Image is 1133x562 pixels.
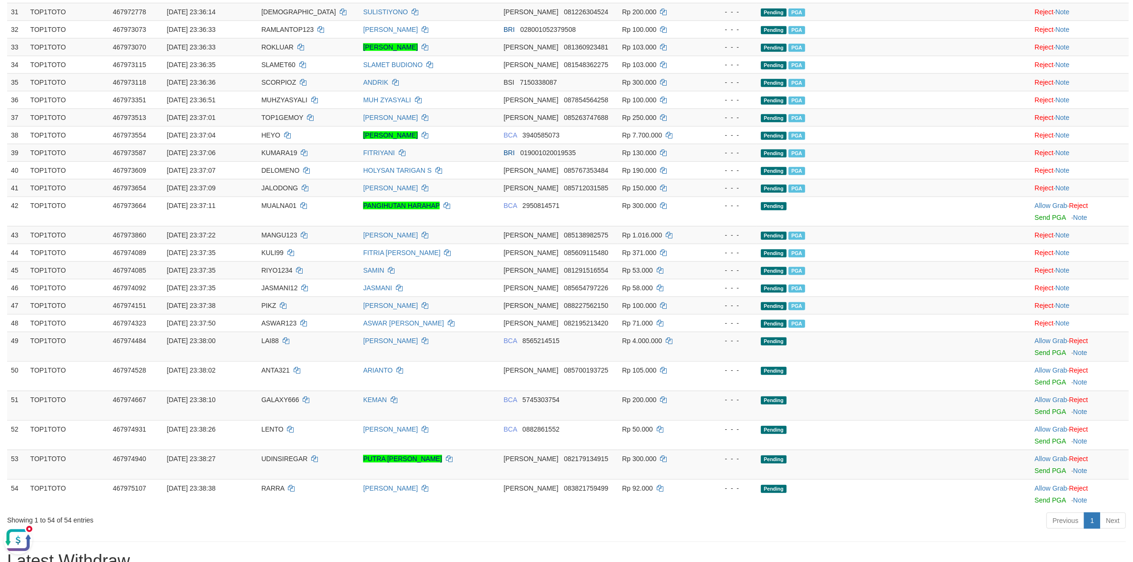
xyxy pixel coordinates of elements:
[761,149,787,158] span: Pending
[761,167,787,175] span: Pending
[167,79,216,86] span: [DATE] 23:36:36
[1034,337,1067,345] a: Allow Grab
[1055,8,1070,16] a: Note
[503,167,558,174] span: [PERSON_NAME]
[261,302,276,309] span: PIKZ
[788,249,805,257] span: Marked by adsfajar
[704,166,753,175] div: - - -
[503,284,558,292] span: [PERSON_NAME]
[1034,319,1054,327] a: Reject
[363,96,411,104] a: MUH ZYASYALI
[761,302,787,310] span: Pending
[564,61,608,69] span: Copy 081548362275 to clipboard
[704,183,753,193] div: - - -
[261,149,297,157] span: KUMARA19
[1034,202,1067,209] a: Allow Grab
[1031,179,1129,197] td: ·
[1069,337,1088,345] a: Reject
[622,79,656,86] span: Rp 300.000
[7,144,27,161] td: 39
[1034,467,1065,474] a: Send PGA
[1034,8,1054,16] a: Reject
[1031,108,1129,126] td: ·
[261,61,296,69] span: SLAMET60
[7,161,27,179] td: 40
[261,114,303,121] span: TOP1GEMOY
[167,249,216,256] span: [DATE] 23:37:35
[113,266,146,274] span: 467974085
[27,20,109,38] td: TOP1TOTO
[503,79,514,86] span: BSI
[113,302,146,309] span: 467974151
[1034,249,1054,256] a: Reject
[113,79,146,86] span: 467973118
[167,131,216,139] span: [DATE] 23:37:04
[113,131,146,139] span: 467973554
[1055,249,1070,256] a: Note
[1034,43,1054,51] a: Reject
[704,95,753,105] div: - - -
[261,231,297,239] span: MANGU123
[622,302,656,309] span: Rp 100.000
[1069,455,1088,463] a: Reject
[704,266,753,275] div: - - -
[704,130,753,140] div: - - -
[113,96,146,104] span: 467973351
[1031,73,1129,91] td: ·
[564,184,608,192] span: Copy 085712031585 to clipboard
[363,79,388,86] a: ANDRIK
[704,201,753,210] div: - - -
[622,284,653,292] span: Rp 58.000
[1073,467,1087,474] a: Note
[1031,226,1129,244] td: ·
[27,261,109,279] td: TOP1TOTO
[503,302,558,309] span: [PERSON_NAME]
[1034,496,1065,504] a: Send PGA
[27,56,109,73] td: TOP1TOTO
[363,202,440,209] a: PANGIHUTAN HARAHAP
[1034,167,1054,174] a: Reject
[761,26,787,34] span: Pending
[113,284,146,292] span: 467974092
[363,319,444,327] a: ASWAR [PERSON_NAME]
[27,314,109,332] td: TOP1TOTO
[1069,202,1088,209] a: Reject
[167,43,216,51] span: [DATE] 23:36:33
[25,2,34,11] div: new message indicator
[1084,513,1100,529] a: 1
[761,79,787,87] span: Pending
[261,284,297,292] span: JASMANI12
[363,302,418,309] a: [PERSON_NAME]
[520,149,576,157] span: Copy 019001020019535 to clipboard
[7,314,27,332] td: 48
[761,114,787,122] span: Pending
[27,244,109,261] td: TOP1TOTO
[503,231,558,239] span: [PERSON_NAME]
[503,61,558,69] span: [PERSON_NAME]
[261,167,299,174] span: DELOMENO
[761,249,787,257] span: Pending
[1055,302,1070,309] a: Note
[167,8,216,16] span: [DATE] 23:36:14
[564,284,608,292] span: Copy 085654797226 to clipboard
[1055,284,1070,292] a: Note
[363,425,418,433] a: [PERSON_NAME]
[363,184,418,192] a: [PERSON_NAME]
[363,266,384,274] a: SAMIN
[261,26,314,33] span: RAMLANTOP123
[363,337,418,345] a: [PERSON_NAME]
[622,96,656,104] span: Rp 100.000
[1034,484,1067,492] a: Allow Grab
[788,132,805,140] span: Marked by adsruben
[788,44,805,52] span: Marked by adsfajar
[261,266,292,274] span: RIYO1234
[1034,396,1067,404] a: Allow Grab
[1055,184,1070,192] a: Note
[27,197,109,226] td: TOP1TOTO
[1055,114,1070,121] a: Note
[113,61,146,69] span: 467973115
[1055,167,1070,174] a: Note
[1031,314,1129,332] td: ·
[1069,396,1088,404] a: Reject
[564,231,608,239] span: Copy 085138982575 to clipboard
